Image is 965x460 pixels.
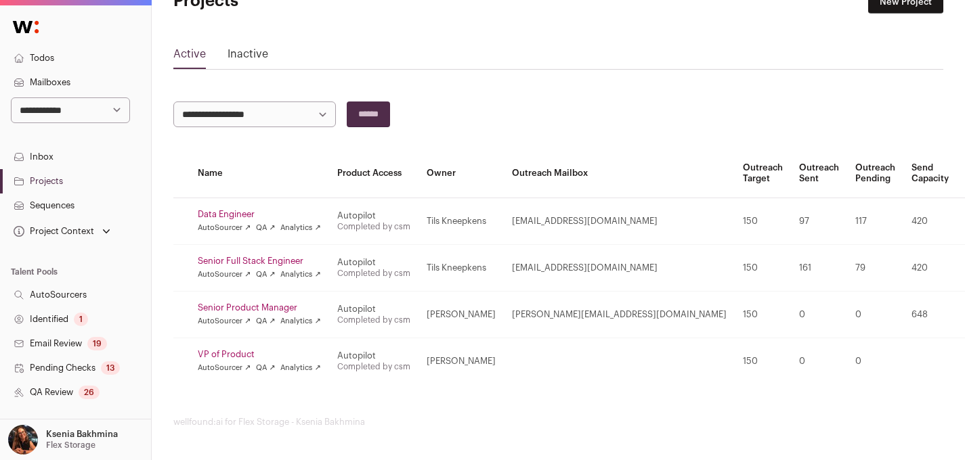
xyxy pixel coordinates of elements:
[337,363,410,371] a: Completed by csm
[46,440,95,451] p: Flex Storage
[847,245,903,292] td: 79
[419,149,504,198] th: Owner
[256,269,275,280] a: QA ↗
[735,292,791,338] td: 150
[337,223,410,231] a: Completed by csm
[903,245,957,292] td: 420
[419,198,504,245] td: Tils Kneepkens
[504,198,735,245] td: [EMAIL_ADDRESS][DOMAIN_NAME]
[190,149,329,198] th: Name
[419,245,504,292] td: Tils Kneepkens
[847,198,903,245] td: 117
[198,363,251,373] a: AutoSourcer ↗
[791,292,847,338] td: 0
[337,350,410,361] div: Autopilot
[903,198,957,245] td: 420
[198,302,321,313] a: Senior Product Manager
[419,292,504,338] td: [PERSON_NAME]
[735,198,791,245] td: 150
[46,429,118,440] p: Ksenia Bakhmina
[198,269,251,280] a: AutoSourcer ↗
[504,245,735,292] td: [EMAIL_ADDRESS][DOMAIN_NAME]
[74,313,88,326] div: 1
[337,257,410,268] div: Autopilot
[847,149,903,198] th: Outreach Pending
[198,209,321,220] a: Data Engineer
[791,198,847,245] td: 97
[198,316,251,327] a: AutoSourcer ↗
[791,245,847,292] td: 161
[280,223,320,233] a: Analytics ↗
[256,316,275,327] a: QA ↗
[337,210,410,221] div: Autopilot
[5,14,46,41] img: Wellfound
[5,425,121,455] button: Open dropdown
[87,337,107,350] div: 19
[11,222,113,241] button: Open dropdown
[8,425,38,455] img: 13968079-medium_jpg
[280,316,320,327] a: Analytics ↗
[173,46,206,68] a: Active
[419,338,504,385] td: [PERSON_NAME]
[847,292,903,338] td: 0
[337,269,410,277] a: Completed by csm
[903,292,957,338] td: 648
[735,149,791,198] th: Outreach Target
[198,349,321,360] a: VP of Product
[198,256,321,267] a: Senior Full Stack Engineer
[198,223,251,233] a: AutoSourcer ↗
[337,316,410,324] a: Completed by csm
[791,149,847,198] th: Outreach Sent
[173,417,943,428] footer: wellfound:ai for Flex Storage - Ksenia Bakhmina
[256,363,275,373] a: QA ↗
[903,149,957,198] th: Send Capacity
[791,338,847,385] td: 0
[280,363,320,373] a: Analytics ↗
[337,304,410,315] div: Autopilot
[847,338,903,385] td: 0
[11,226,94,237] div: Project Context
[504,292,735,338] td: [PERSON_NAME][EMAIL_ADDRESS][DOMAIN_NAME]
[79,386,100,399] div: 26
[329,149,419,198] th: Product Access
[280,269,320,280] a: Analytics ↗
[504,149,735,198] th: Outreach Mailbox
[228,46,268,68] a: Inactive
[101,361,120,375] div: 13
[256,223,275,233] a: QA ↗
[735,245,791,292] td: 150
[735,338,791,385] td: 150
